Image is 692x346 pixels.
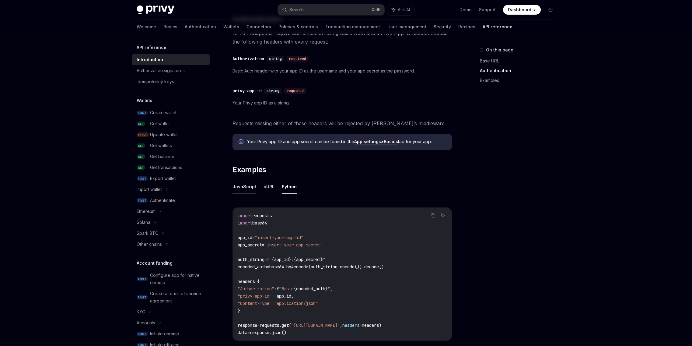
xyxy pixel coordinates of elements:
a: POSTAuthenticate [132,195,210,206]
span: Your Privy app ID and app secret can be found in the tab for your app. [247,139,446,145]
span: app_id [274,257,289,262]
span: GET [137,143,145,148]
a: Introduction [132,54,210,65]
span: : app_id, [272,293,294,299]
a: GETGet wallets [132,140,210,151]
a: GETGet wallet [132,118,210,129]
span: } [289,257,291,262]
span: : [291,257,294,262]
svg: Info [239,139,245,145]
a: Security [434,19,451,34]
div: Authorization signatures [137,67,185,74]
span: headers) [362,323,381,328]
span: } [325,286,328,291]
span: " [269,257,272,262]
span: { [294,286,296,291]
span: f [277,286,279,291]
h5: Wallets [137,97,152,104]
span: = [264,257,267,262]
div: Solana [137,219,150,226]
span: GET [137,122,145,126]
span: "[URL][DOMAIN_NAME]" [291,323,340,328]
span: headers [238,279,255,284]
div: Get wallet [150,120,170,127]
a: Authentication [185,19,216,34]
span: POST [137,295,148,300]
div: KYC [137,308,145,316]
div: Authenticate [150,197,175,204]
a: Wallets [223,19,239,34]
h5: API reference [137,44,166,51]
span: import [238,220,252,226]
a: Transaction management [325,19,380,34]
a: Connectors [246,19,271,34]
span: PATCH [137,132,149,137]
span: encoded_auth [238,264,267,270]
span: base64 [252,220,267,226]
span: string [269,56,282,61]
span: auth_string [238,257,264,262]
span: Dashboard [508,7,531,13]
span: POST [137,176,148,181]
a: Policies & controls [278,19,318,34]
span: "privy-app-id" [238,293,272,299]
div: Search... [289,6,306,13]
span: } [320,257,323,262]
div: Spark BTC [137,230,158,237]
div: Get balance [150,153,174,160]
span: "Basic [279,286,294,291]
div: Introduction [137,56,163,63]
div: Idempotency keys [137,78,174,85]
a: Dashboard [503,5,541,15]
a: Authentication [480,66,560,76]
span: "Content-Type" [238,301,272,306]
span: requests [252,213,272,218]
span: Requests missing either of these headers will be rejected by [PERSON_NAME]’s middleware. [232,119,452,128]
a: Support [479,7,496,13]
span: GET [137,165,145,170]
a: POSTConfigure app for native onramp [132,270,210,288]
div: Get transactions [150,164,182,171]
button: Toggle dark mode [546,5,555,15]
span: "application/json" [274,301,318,306]
span: Examples [232,165,266,175]
span: f [267,257,269,262]
a: POSTCreate wallet [132,107,210,118]
span: base64.b64encode(auth_string.encode()).decode() [269,264,384,270]
button: Ask AI [387,4,414,15]
span: app_secret [296,257,320,262]
button: Python [282,179,297,194]
a: POSTExport wallet [132,173,210,184]
span: , [340,323,342,328]
span: { [294,257,296,262]
a: POSTCreate a terms of service agreement [132,288,210,306]
span: , [330,286,333,291]
span: GET [137,154,145,159]
span: } [238,308,240,313]
a: Demo [460,7,472,13]
div: Get wallets [150,142,172,149]
span: import [238,213,252,218]
span: POST [137,277,148,281]
a: GETGet balance [132,151,210,162]
span: Ctrl K [372,7,381,12]
span: Basic Auth header with your app ID as the username and your app secret as the password. [232,67,452,75]
span: string [267,88,279,93]
span: = [252,235,255,240]
div: Ethereum [137,208,156,215]
span: "insert-your-app-secret" [264,242,323,248]
span: POST [137,198,148,203]
span: : [272,301,274,306]
a: Welcome [137,19,156,34]
a: Recipes [458,19,475,34]
div: Create wallet [150,109,176,116]
span: = [257,323,260,328]
button: Search...CtrlK [278,4,384,15]
span: app_id [238,235,252,240]
span: response [238,323,257,328]
button: Ask AI [439,211,447,219]
span: = [262,242,264,248]
span: Ask AI [398,7,410,13]
a: Base URL [480,56,560,66]
span: data [238,330,247,335]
